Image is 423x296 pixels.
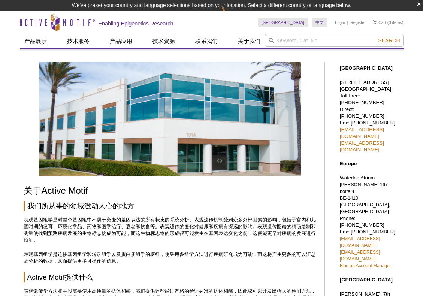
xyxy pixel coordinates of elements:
[340,236,380,248] a: [EMAIL_ADDRESS][DOMAIN_NAME]
[24,186,317,197] h1: 关于Active Motif
[258,18,308,27] a: [GEOGRAPHIC_DATA]
[312,18,327,27] a: 中文
[340,250,380,262] a: [EMAIL_ADDRESS][DOMAIN_NAME]
[191,34,222,48] a: 联系我们
[340,161,357,166] strong: Europe
[340,140,384,152] a: [EMAIL_ADDRESS][DOMAIN_NAME]
[376,37,402,44] button: Search
[340,182,392,214] span: [PERSON_NAME] 167 – boîte 4 BE-1410 [GEOGRAPHIC_DATA], [GEOGRAPHIC_DATA]
[340,79,400,153] p: [STREET_ADDRESS] [GEOGRAPHIC_DATA] Toll Free: [PHONE_NUMBER] Direct: [PHONE_NUMBER] Fax: [PHONE_N...
[20,34,51,48] a: 产品展示
[63,34,94,48] a: 技术服务
[105,34,137,48] a: 产品应用
[340,175,400,269] p: Waterloo Atrium Phone: [PHONE_NUMBER] Fax: [PHONE_NUMBER]
[373,20,377,24] img: Your Cart
[24,251,317,265] p: 表观基因组学是连接基因组学和转录组学以及蛋白质组学的枢纽，使采用多组学方法进行疾病研究成为可能，而这将产生更多的可以汇总及分析的数据，从而提供更多可操作的信息。
[24,217,317,244] p: 表观基因组学是对整个基因组中不属于突变的基因表达的所有状态的系统分析。表观遗传机制受到众多外部因素的影响，包括子宫内和儿童时期的发育、环境化学品、药物和医学治疗、衰老和饮食等。表观遗传的变化对健...
[221,6,241,23] img: Change Here
[24,201,317,211] h2: 我们所从事的领域激动人心的地方
[347,18,348,27] li: |
[148,34,179,48] a: 技术资源
[378,37,400,43] span: Search
[24,272,317,282] h2: Active Motif提供什么
[373,18,404,27] li: (0 items)
[340,65,393,71] strong: [GEOGRAPHIC_DATA]
[265,34,404,47] input: Keyword, Cat. No.
[350,20,366,25] a: Register
[340,127,384,139] a: [EMAIL_ADDRESS][DOMAIN_NAME]
[233,34,265,48] a: 关于我们
[340,277,393,283] strong: [GEOGRAPHIC_DATA]
[335,20,345,25] a: Login
[340,263,391,268] a: Find an Account Manager
[99,20,173,27] h2: Enabling Epigenetics Research
[373,20,386,25] a: Cart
